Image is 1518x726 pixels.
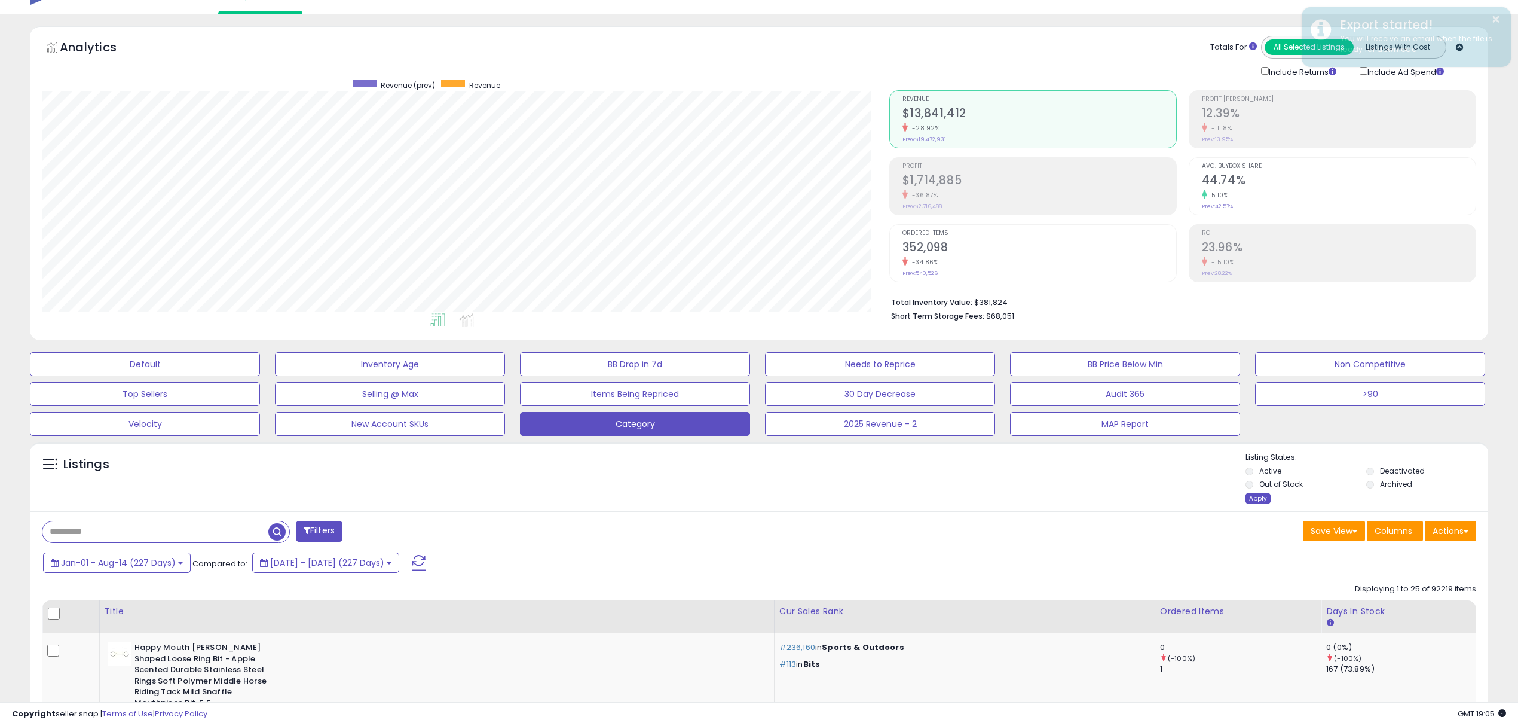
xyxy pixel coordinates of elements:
small: (-100%) [1334,654,1361,663]
button: Non Competitive [1255,352,1485,376]
small: -11.18% [1207,124,1232,133]
small: -36.87% [908,191,938,200]
span: Profit [902,163,1176,170]
label: Deactivated [1380,466,1425,476]
span: Compared to: [192,558,247,569]
label: Out of Stock [1259,479,1303,489]
h5: Listings [63,456,109,473]
p: Listing States: [1245,452,1488,463]
button: BB Drop in 7d [520,352,750,376]
div: Title [105,605,769,618]
div: Totals For [1210,42,1257,53]
span: Jan-01 - Aug-14 (227 Days) [61,557,176,569]
button: >90 [1255,382,1485,406]
span: $68,051 [986,310,1014,322]
label: Archived [1380,479,1412,489]
small: Prev: $2,716,488 [902,203,942,210]
h2: 352,098 [902,240,1176,257]
strong: Copyright [12,708,56,719]
button: All Selected Listings [1265,39,1354,55]
p: in [779,659,1146,670]
span: ROI [1202,230,1476,237]
button: Category [520,412,750,436]
button: Needs to Reprice [765,352,995,376]
small: -28.92% [908,124,940,133]
button: Audit 365 [1010,382,1240,406]
span: Profit [PERSON_NAME] [1202,96,1476,103]
button: New Account SKUs [275,412,505,436]
span: Revenue [469,80,500,90]
a: Privacy Policy [155,708,207,719]
span: Revenue [902,96,1176,103]
button: BB Price Below Min [1010,352,1240,376]
div: seller snap | | [12,709,207,720]
h2: 12.39% [1202,106,1476,123]
small: Prev: $19,472,931 [902,136,946,143]
small: -34.86% [908,258,939,267]
b: Short Term Storage Fees: [891,311,984,321]
span: Sports & Outdoors [822,642,904,653]
button: Columns [1367,521,1423,541]
small: Prev: 540,526 [902,270,938,277]
button: Velocity [30,412,260,436]
div: 1 [1160,664,1321,675]
button: Save View [1303,521,1365,541]
button: × [1491,12,1501,27]
div: Apply [1245,493,1271,504]
span: Revenue (prev) [381,80,435,90]
li: $381,824 [891,294,1468,309]
button: Top Sellers [30,382,260,406]
button: Jan-01 - Aug-14 (227 Days) [43,553,191,573]
div: Days In Stock [1326,605,1471,618]
div: Displaying 1 to 25 of 92219 items [1355,584,1476,595]
span: #236,160 [779,642,815,653]
button: MAP Report [1010,412,1240,436]
small: Days In Stock. [1326,618,1333,629]
h2: 44.74% [1202,173,1476,190]
small: Prev: 28.22% [1202,270,1232,277]
button: [DATE] - [DATE] (227 Days) [252,553,399,573]
small: Prev: 42.57% [1202,203,1233,210]
button: Actions [1425,521,1476,541]
button: Items Being Repriced [520,382,750,406]
div: Include Ad Spend [1351,65,1463,78]
small: -15.10% [1207,258,1235,267]
div: Ordered Items [1160,605,1316,618]
p: in [779,642,1146,653]
span: 2025-08-14 19:05 GMT [1458,708,1506,719]
h2: $1,714,885 [902,173,1176,190]
span: [DATE] - [DATE] (227 Days) [270,557,384,569]
span: #113 [779,658,797,670]
button: Default [30,352,260,376]
img: 21nlOdnIfDL._SL40_.jpg [108,642,131,666]
div: Include Returns [1252,65,1351,78]
span: Ordered Items [902,230,1176,237]
div: Cur Sales Rank [779,605,1150,618]
b: Happy Mouth [PERSON_NAME] Shaped Loose Ring Bit - Apple Scented Durable Stainless Steel Rings Sof... [134,642,280,712]
span: Avg. Buybox Share [1202,163,1476,170]
div: Export started! [1332,16,1502,33]
small: 5.10% [1207,191,1229,200]
a: Terms of Use [102,708,153,719]
button: Selling @ Max [275,382,505,406]
h2: $13,841,412 [902,106,1176,123]
small: (-100%) [1168,654,1195,663]
h5: Analytics [60,39,140,59]
span: Bits [803,658,821,670]
div: 0 [1160,642,1321,653]
span: Columns [1375,525,1412,537]
h2: 23.96% [1202,240,1476,257]
small: Prev: 13.95% [1202,136,1233,143]
label: Active [1259,466,1281,476]
div: You will receive an email when the file is ready for download [1332,33,1502,56]
b: Total Inventory Value: [891,297,972,307]
button: Inventory Age [275,352,505,376]
div: 0 (0%) [1326,642,1476,653]
button: 30 Day Decrease [765,382,995,406]
button: Filters [296,521,342,542]
button: 2025 Revenue - 2 [765,412,995,436]
div: 167 (73.89%) [1326,664,1476,675]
